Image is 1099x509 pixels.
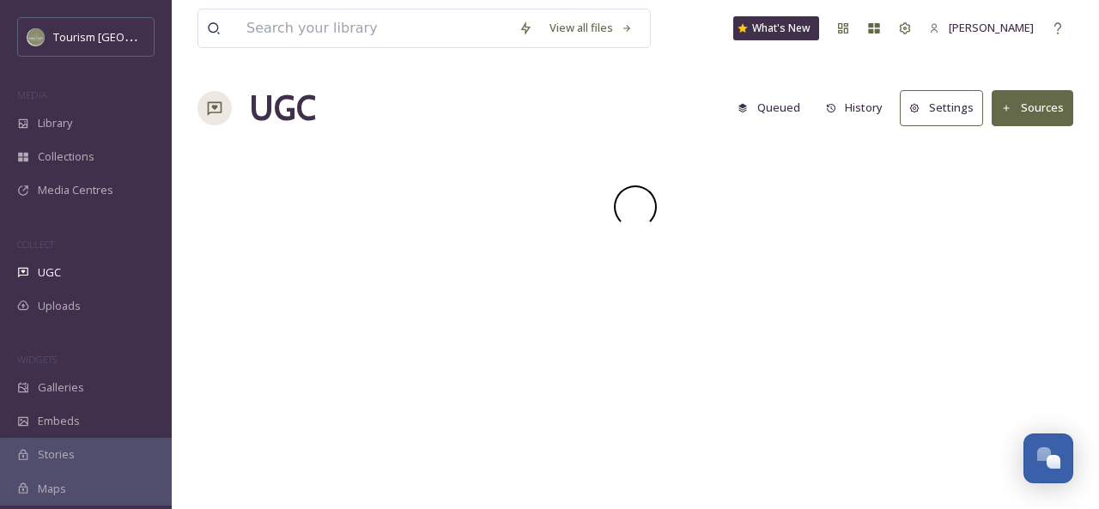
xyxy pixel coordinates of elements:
[817,91,901,124] a: History
[733,16,819,40] a: What's New
[17,353,57,366] span: WIDGETS
[38,298,81,314] span: Uploads
[949,20,1034,35] span: [PERSON_NAME]
[817,91,892,124] button: History
[38,379,84,396] span: Galleries
[38,182,113,198] span: Media Centres
[38,413,80,429] span: Embeds
[38,264,61,281] span: UGC
[38,115,72,131] span: Library
[38,148,94,165] span: Collections
[900,90,983,125] button: Settings
[53,28,207,45] span: Tourism [GEOGRAPHIC_DATA]
[1023,433,1073,483] button: Open Chat
[17,88,47,101] span: MEDIA
[249,82,316,134] a: UGC
[38,481,66,497] span: Maps
[900,90,992,125] a: Settings
[541,11,641,45] a: View all files
[729,91,809,124] button: Queued
[238,9,510,47] input: Search your library
[729,91,817,124] a: Queued
[920,11,1042,45] a: [PERSON_NAME]
[38,446,75,463] span: Stories
[17,238,54,251] span: COLLECT
[27,28,45,45] img: Abbotsford_Snapsea.png
[992,90,1073,125] button: Sources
